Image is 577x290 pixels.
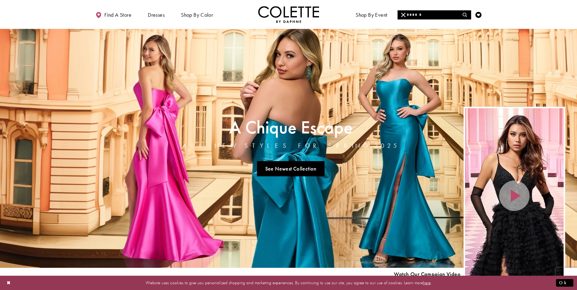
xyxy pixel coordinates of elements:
a: Check Wishlist [474,6,483,23]
a: here [423,280,431,286]
span: Play Slide #15 Video [394,271,461,277]
a: Visit Home Page [258,6,319,23]
button: Close Search [398,10,409,19]
a: Meet the designer [402,6,447,23]
img: Colette by Daphne [258,6,319,23]
input: Search [398,10,471,19]
span: Dresses [146,6,166,23]
button: Submit Search [459,10,471,19]
span: Shop By Event [354,6,389,23]
a: Toggle search [461,6,470,23]
a: Find a store [94,6,133,23]
p: Website uses cookies to give you personalized shopping and marketing experiences. By continuing t... [44,279,533,287]
span: Shop By Event [356,12,387,18]
a: See Newest Collection A Chique Escape All New Styles For Spring 2025 [257,161,325,176]
span: Shop by color [179,6,214,23]
span: Shop by color [181,12,213,18]
span: Find a store [104,12,131,18]
button: Close Dialog [4,278,14,288]
div: Search form [398,10,471,19]
ul: Slider Links [181,159,401,179]
button: Submit Dialog [556,279,573,287]
span: Dresses [148,12,165,18]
